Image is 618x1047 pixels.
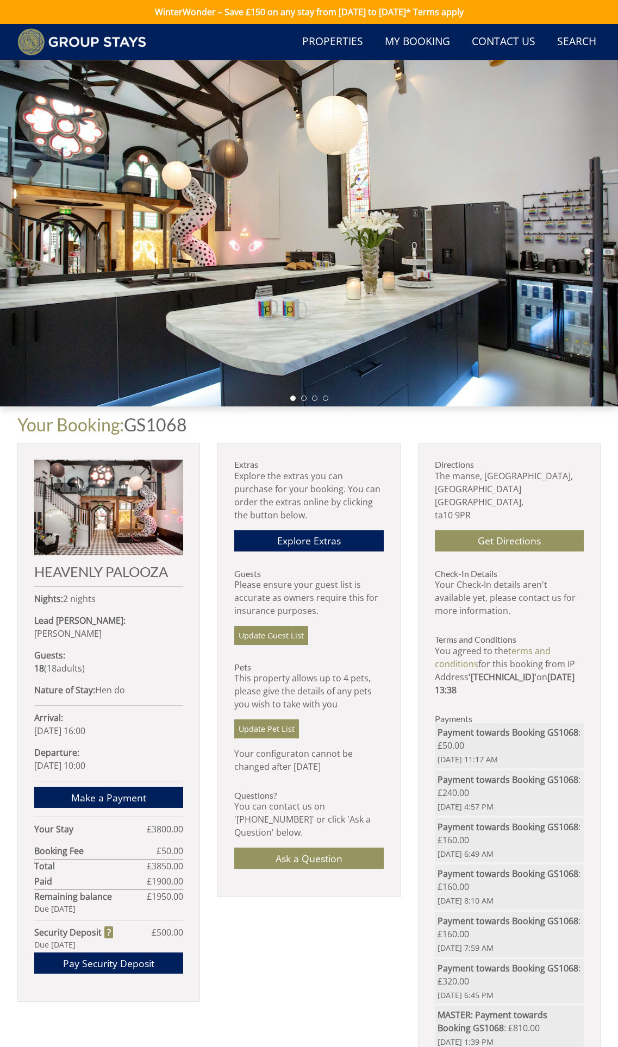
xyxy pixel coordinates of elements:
div: Due [DATE] [34,939,183,951]
li: : £50.00 [435,723,584,768]
a: Make a Payment [34,787,183,808]
p: [DATE] 10:00 [34,746,183,772]
span: [DATE] 6:49 AM [438,848,581,860]
h3: Check-In Details [435,569,584,579]
strong: Nature of Stay: [34,684,95,696]
h3: Directions [435,460,584,469]
p: The manse, [GEOGRAPHIC_DATA], [GEOGRAPHIC_DATA] [GEOGRAPHIC_DATA], ta10 9PR [435,469,584,522]
h3: Payments [435,714,584,724]
strong: Nights: [34,593,63,605]
strong: Security Deposit [34,926,113,939]
p: Your configuraton cannot be changed after [DATE] [234,747,383,773]
span: £ [147,890,183,903]
li: : £160.00 [435,818,584,863]
img: Group Stays [17,28,146,55]
span: [DATE] 7:59 AM [438,942,581,954]
strong: Payment towards Booking GS1068 [438,726,578,738]
li: : £240.00 [435,770,584,816]
a: Properties [298,30,367,54]
p: Explore the extras you can purchase for your booking. You can order the extras online by clicking... [234,469,383,522]
img: An image of 'HEAVENLY PALOOZA' [34,460,183,555]
a: Explore Extras [234,530,383,551]
h1: GS1068 [17,415,601,434]
p: Please ensure your guest list is accurate as owners require this for insurance purposes. [234,578,383,617]
strong: Payment towards Booking GS1068 [438,915,578,927]
a: terms and conditions [435,645,551,670]
p: You agreed to the for this booking from IP Address on [435,644,584,697]
h2: HEAVENLY PALOOZA [34,564,183,579]
span: ( ) [34,662,85,674]
h3: Pets [234,662,383,672]
p: [DATE] 16:00 [34,711,183,737]
span: [DATE] 6:45 PM [438,989,581,1001]
p: This property allows up to 4 pets, please give the details of any pets you wish to take with you [234,672,383,711]
strong: 18 [34,662,44,674]
strong: Lead [PERSON_NAME]: [34,615,126,626]
span: 1900.00 [152,875,183,887]
span: £ [152,926,183,939]
span: [DATE] 4:57 PM [438,801,581,813]
a: Get Directions [435,530,584,551]
strong: Payment towards Booking GS1068 [438,774,578,786]
a: Contact Us [467,30,540,54]
span: [DATE] 8:10 AM [438,895,581,907]
a: HEAVENLY PALOOZA [34,460,183,579]
span: £ [147,875,183,888]
strong: '[TECHNICAL_ID]' [469,671,536,683]
h3: Extras [234,460,383,469]
p: Hen do [34,684,183,697]
span: £ [147,860,183,873]
strong: Payment towards Booking GS1068 [438,868,578,880]
strong: Payment towards Booking GS1068 [438,821,578,833]
a: Update Guest List [234,626,308,644]
a: Search [553,30,601,54]
strong: Remaining balance [34,890,147,903]
a: Pay Security Deposit [34,952,183,974]
h3: Guests [234,569,383,579]
span: 500.00 [157,926,183,938]
span: 1950.00 [152,891,183,902]
h3: Questions? [234,791,383,800]
span: adult [47,662,82,674]
strong: MASTER: Payment towards Booking GS1068 [438,1009,547,1034]
p: 2 nights [34,592,183,605]
span: s [78,662,82,674]
li: : £160.00 [435,912,584,957]
strong: Guests: [34,649,65,661]
span: £ [157,844,183,857]
li: : £320.00 [435,959,584,1004]
p: You can contact us on '[PHONE_NUMBER]' or click 'Ask a Question' below. [234,800,383,839]
strong: Payment towards Booking GS1068 [438,962,578,974]
span: [DATE] 11:17 AM [438,754,581,766]
a: Your Booking: [17,414,124,435]
span: 18 [47,662,57,674]
span: 50.00 [161,845,183,857]
div: Due [DATE] [34,903,183,915]
span: [PERSON_NAME] [34,628,102,640]
strong: Booking Fee [34,844,157,857]
a: Ask a Question [234,848,383,869]
a: My Booking [380,30,454,54]
span: 3800.00 [152,823,183,835]
strong: Total [34,860,147,873]
strong: [DATE] 13:38 [435,671,575,696]
strong: Arrival: [34,712,63,724]
span: £ [147,823,183,836]
li: : £160.00 [435,864,584,910]
strong: Departure: [34,747,79,758]
strong: Paid [34,875,147,888]
p: Your Check-In details aren't available yet, please contact us for more information. [435,578,584,617]
h3: Terms and Conditions [435,635,584,644]
span: 3850.00 [152,860,183,872]
a: Update Pet List [234,719,299,738]
strong: Your Stay [34,823,147,836]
